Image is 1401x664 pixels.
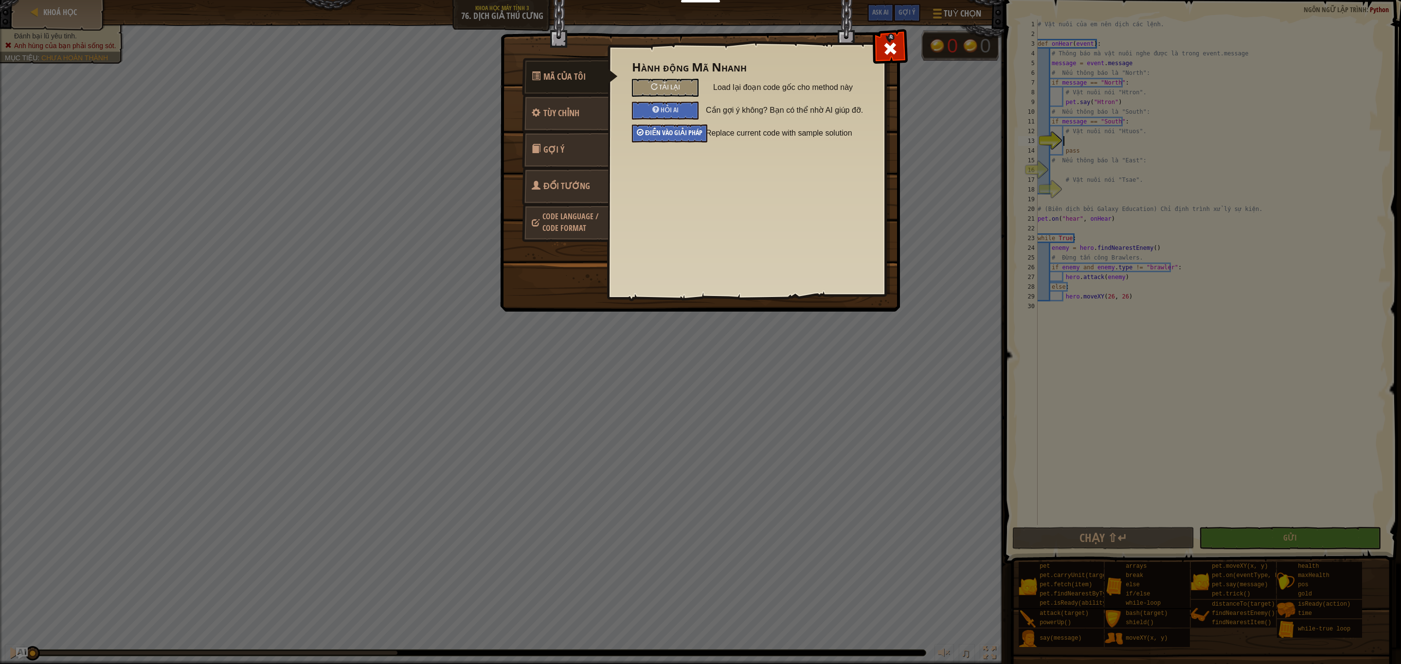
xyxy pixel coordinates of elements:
span: Chọn tướng, ngôn ngữ [543,180,590,192]
span: Hành động Mã Nhanh [543,70,586,83]
div: Hỏi AI [632,102,699,120]
a: Tùy chỉnh [522,94,609,132]
span: Replace current code with sample solution [706,124,868,142]
span: Chọn tướng, ngôn ngữ [542,211,598,233]
span: Load lại đoạn code gốc cho method này [713,79,861,96]
span: Gợi ý [543,143,564,156]
div: Điền vào giải pháp [632,124,707,142]
span: Điền vào giải pháp [645,128,702,137]
h3: Hành động Mã Nhanh [632,61,861,74]
a: Mã Của Tôi [522,58,618,96]
div: Load lại đoạn code gốc cho method này [632,79,699,97]
span: Hỏi AI [661,105,679,114]
span: Cài đặt tùy chỉnh [543,107,579,119]
span: Cần gợi ý không? Bạn có thể nhờ AI giúp đỡ. [706,102,868,119]
span: Tải lại [659,82,680,91]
